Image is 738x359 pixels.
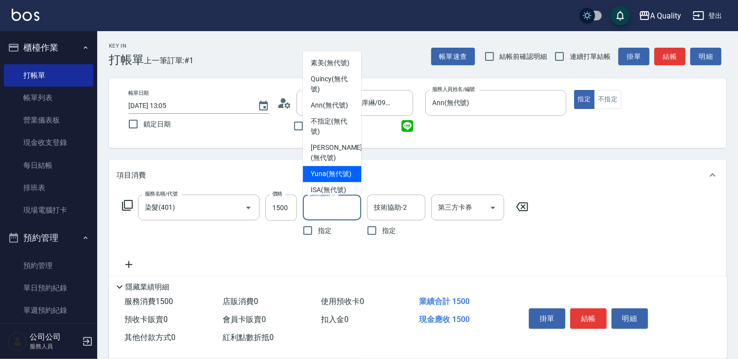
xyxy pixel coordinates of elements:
[109,160,726,191] div: 項目消費
[311,143,362,163] span: [PERSON_NAME] (無代號)
[128,98,248,114] input: YYYY/MM/DD hh:mm
[650,10,682,22] div: A Quality
[223,333,274,342] span: 紅利點數折抵 0
[574,90,595,109] button: 指定
[485,200,501,215] button: Open
[4,177,93,199] a: 排班表
[4,64,93,87] a: 打帳單
[311,116,353,137] span: 不指定 (無代號)
[4,109,93,131] a: 營業儀表板
[12,9,39,21] img: Logo
[311,185,346,195] span: ISA (無代號)
[594,90,621,109] button: 不指定
[611,6,630,25] button: save
[145,190,177,197] label: 服務名稱/代號
[252,94,275,118] button: Choose date, selected date is 2025-10-15
[4,35,93,60] button: 櫃檯作業
[125,282,169,292] p: 隱藏業績明細
[4,254,93,277] a: 預約管理
[4,225,93,251] button: 預約管理
[4,131,93,154] a: 現金收支登錄
[128,90,149,97] label: 帳單日期
[4,299,93,322] a: 單週預約紀錄
[635,6,685,26] button: A Quality
[30,332,79,342] h5: 公司公司
[117,170,146,180] p: 項目消費
[321,315,349,324] span: 扣入金 0
[382,226,396,236] span: 指定
[223,315,266,324] span: 會員卡販賣 0
[529,308,565,329] button: 掛單
[500,52,547,62] span: 結帳前確認明細
[570,308,607,329] button: 結帳
[109,53,144,67] h3: 打帳單
[124,297,173,306] span: 服務消費 1500
[311,169,351,179] span: Yuna (無代號)
[432,86,475,93] label: 服務人員姓名/編號
[321,297,364,306] span: 使用預收卡 0
[272,190,282,197] label: 價格
[124,315,168,324] span: 預收卡販賣 0
[223,297,258,306] span: 店販消費 0
[311,58,350,68] span: 素美 (無代號)
[124,333,176,342] span: 其他付款方式 0
[618,48,650,66] button: 掛單
[612,308,648,329] button: 明細
[143,119,171,129] span: 鎖定日期
[431,48,475,66] button: 帳單速查
[570,52,611,62] span: 連續打單結帳
[4,154,93,177] a: 每日結帳
[4,277,93,299] a: 單日預約紀錄
[8,332,27,351] img: Person
[311,74,353,94] span: Quincy (無代號)
[4,87,93,109] a: 帳單列表
[690,48,721,66] button: 明細
[311,100,348,110] span: Ann (無代號)
[4,199,93,221] a: 現場電腦打卡
[109,43,144,49] h2: Key In
[419,315,470,324] span: 現金應收 1500
[654,48,685,66] button: 結帳
[689,7,726,25] button: 登出
[402,120,413,132] img: line_icon
[30,342,79,351] p: 服務人員
[318,226,332,236] span: 指定
[144,54,194,67] span: 上一筆訂單:#1
[241,200,256,215] button: Open
[419,297,470,306] span: 業績合計 1500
